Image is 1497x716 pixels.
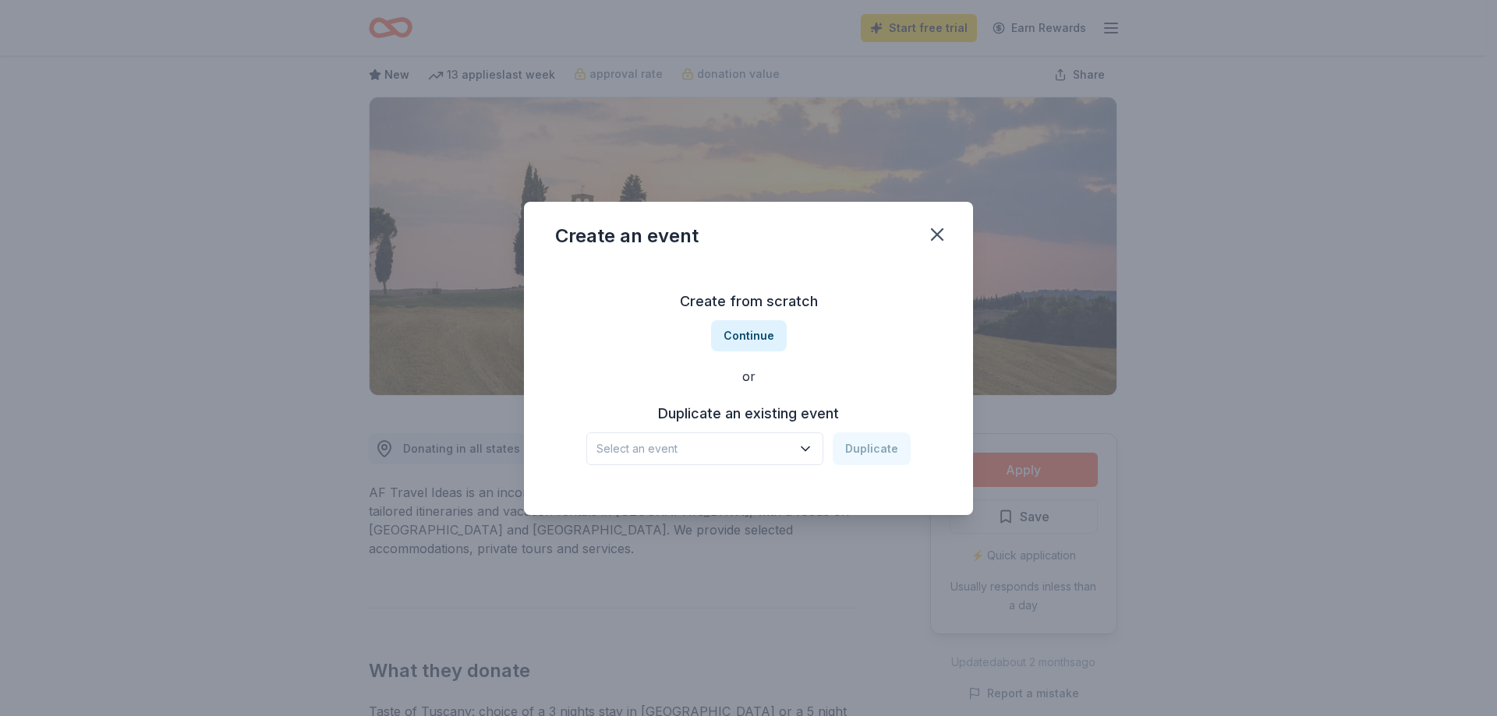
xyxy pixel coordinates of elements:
span: Select an event [596,439,791,458]
h3: Create from scratch [555,289,942,314]
div: Create an event [555,224,699,249]
button: Continue [711,320,787,351]
button: Select an event [586,432,823,465]
h3: Duplicate an existing event [586,401,911,426]
div: or [555,367,942,386]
